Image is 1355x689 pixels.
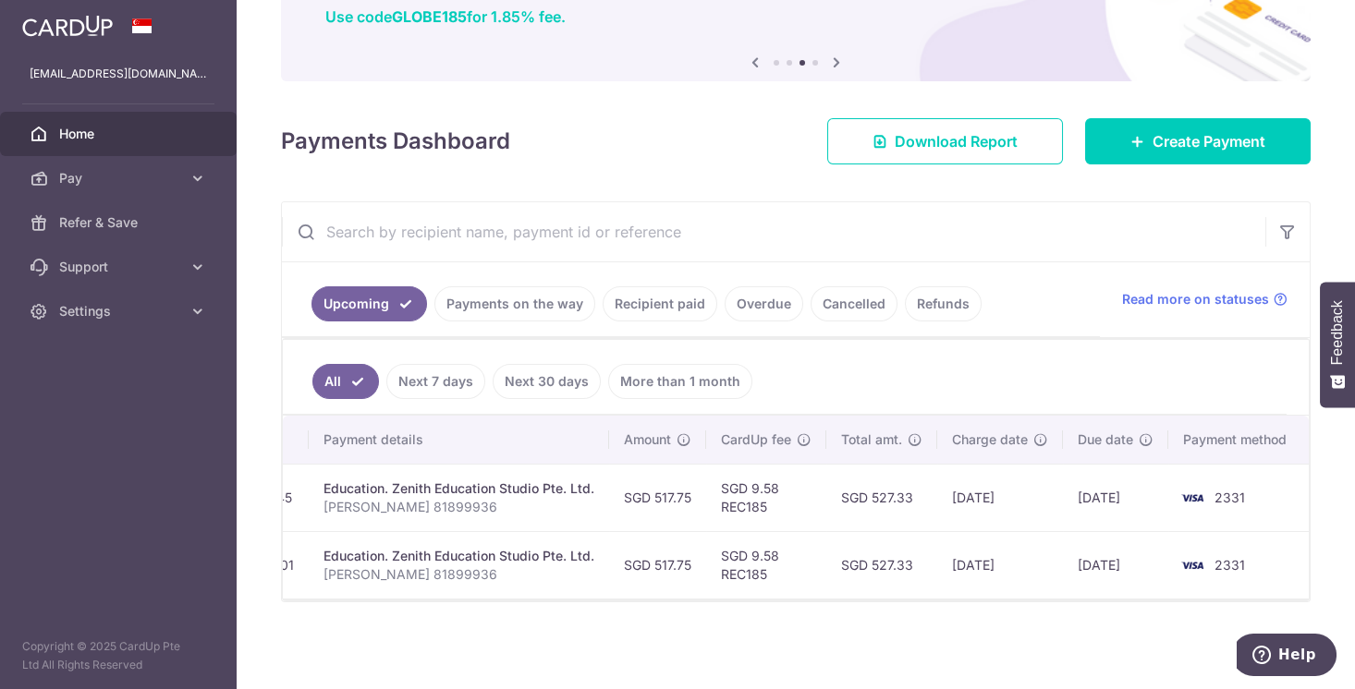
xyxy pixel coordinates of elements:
[59,302,181,320] span: Settings
[811,286,897,321] a: Cancelled
[392,7,467,26] b: GLOBE185
[609,464,706,531] td: SGD 517.75
[311,286,427,321] a: Upcoming
[323,498,594,516] p: [PERSON_NAME] 81899936
[1215,490,1245,505] span: 2331
[1078,430,1133,449] span: Due date
[826,531,937,598] td: SGD 527.33
[826,464,937,531] td: SGD 527.33
[22,15,113,37] img: CardUp
[1063,464,1168,531] td: [DATE]
[841,430,902,449] span: Total amt.
[281,125,510,158] h4: Payments Dashboard
[895,130,1018,152] span: Download Report
[1063,531,1168,598] td: [DATE]
[1329,300,1346,365] span: Feedback
[1174,487,1211,509] img: Bank Card
[59,169,181,187] span: Pay
[1215,557,1245,573] span: 2331
[1237,634,1337,680] iframe: Opens a widget where you can find more information
[721,430,791,449] span: CardUp fee
[1122,290,1269,308] span: Read more on statuses
[1153,130,1265,152] span: Create Payment
[493,364,601,399] a: Next 30 days
[609,531,706,598] td: SGD 517.75
[312,364,379,399] a: All
[706,464,826,531] td: SGD 9.58 REC185
[59,125,181,143] span: Home
[706,531,826,598] td: SGD 9.58 REC185
[905,286,982,321] a: Refunds
[282,202,1265,261] input: Search by recipient name, payment id or reference
[434,286,595,321] a: Payments on the way
[30,65,207,83] p: [EMAIL_ADDRESS][DOMAIN_NAME]
[608,364,752,399] a: More than 1 month
[1320,282,1355,407] button: Feedback - Show survey
[725,286,803,321] a: Overdue
[323,565,594,584] p: [PERSON_NAME] 81899936
[309,416,609,464] th: Payment details
[1085,118,1311,164] a: Create Payment
[827,118,1063,164] a: Download Report
[624,430,671,449] span: Amount
[323,547,594,565] div: Education. Zenith Education Studio Pte. Ltd.
[1122,290,1288,308] a: Read more on statuses
[937,464,1063,531] td: [DATE]
[386,364,485,399] a: Next 7 days
[1168,416,1309,464] th: Payment method
[323,479,594,498] div: Education. Zenith Education Studio Pte. Ltd.
[952,430,1028,449] span: Charge date
[1174,554,1211,576] img: Bank Card
[937,531,1063,598] td: [DATE]
[603,286,717,321] a: Recipient paid
[59,258,181,276] span: Support
[325,7,566,26] a: Use codeGLOBE185for 1.85% fee.
[59,213,181,232] span: Refer & Save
